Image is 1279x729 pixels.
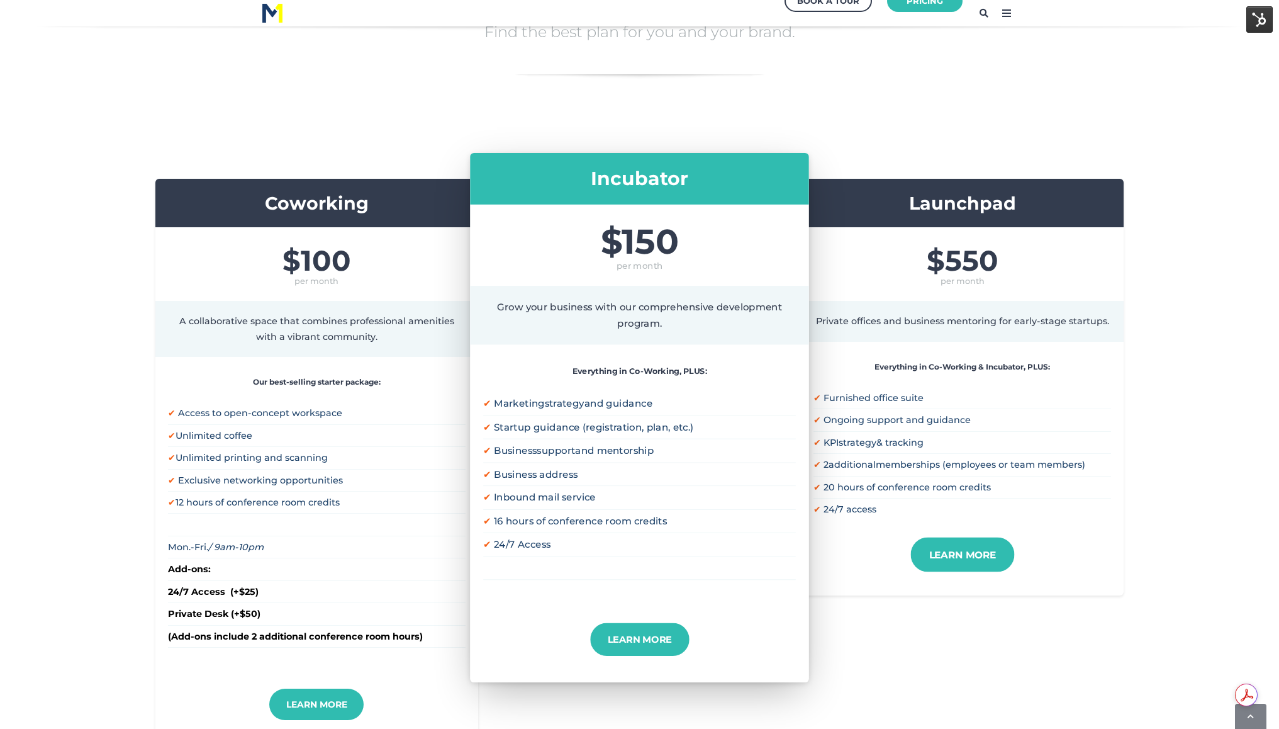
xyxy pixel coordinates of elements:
[497,301,782,329] span: Grow your business with our comprehensive development program.
[813,361,1111,373] p: Everything in Co-Working & Incubator, PLUS:
[813,191,1111,215] h3: Launchpad
[178,475,343,486] span: Exclusive networking opportunities
[168,475,176,486] span: ✔
[253,377,381,387] strong: Our best-selling starter package:
[208,541,264,553] em: / 9am-10pm
[545,398,584,410] span: strategy
[168,274,466,288] span: per month
[824,504,876,515] span: 24/7 access
[824,459,1085,470] span: 2 memberships (employees or team members)
[269,689,364,720] a: Learn More
[839,437,876,448] span: strategy
[483,444,491,456] span: ✔
[176,497,340,508] span: 12 hours of conference room credits
[407,25,873,40] p: Find the best plan for you and your brand.
[824,392,924,404] span: Furnished office suite
[494,468,578,480] span: Business address
[483,468,491,480] span: ✔
[168,452,176,463] span: ✔
[494,538,550,550] span: 24/7 Access
[168,430,176,441] span: ✔
[829,459,876,470] span: additional
[262,4,282,23] img: M1 Logo - Blue Letters - for Light Backgrounds-2
[813,459,821,470] span: ✔
[483,515,491,527] span: ✔
[494,515,667,527] span: 16 hours of conference room credits
[168,246,466,274] span: $100
[813,482,821,493] span: ✔
[168,563,211,575] strong: Add-ons:
[483,538,491,550] span: ✔
[910,538,1014,572] a: Learn More
[176,430,252,441] span: Unlimited coffee
[483,224,796,259] span: $150
[168,586,259,597] strong: 24/7 Access (+$25)
[590,623,690,656] a: Learn More
[813,414,821,426] span: ✔
[168,541,264,553] span: Mon.-Fri.
[813,437,821,448] span: ✔
[813,392,821,404] span: ✔
[813,246,1111,274] span: $550
[1246,6,1273,33] img: HubSpot Tools Menu Toggle
[179,315,454,342] span: A collaborative space that combines professional amenities with a vibrant community.
[824,482,991,493] span: 20 hours of conference room credits
[168,191,466,215] h3: Coworking
[813,504,821,515] span: ✔
[168,497,176,508] span: ✔
[168,631,423,642] strong: (Add-ons include 2 additional conference room hours)
[483,421,491,433] span: ✔
[483,492,491,504] span: ✔
[176,452,328,463] span: Unlimited printing and scanning
[813,274,1111,288] span: per month
[168,608,260,619] strong: Private Desk (+$50)
[483,398,491,410] span: ✔
[816,315,1109,327] span: Private offices and business mentoring for early-stage startups.
[824,437,924,448] span: KPI & tracking
[178,407,342,419] span: Access to open-concept workspace
[483,166,796,191] h3: Incubator
[168,407,176,419] span: ✔
[494,492,596,504] span: Inbound mail service
[494,398,652,410] span: Marketing and guidance
[494,421,693,433] span: Startup guidance (registration, plan, etc.)
[483,364,796,378] p: Everything in Co-Working, PLUS:
[824,414,971,426] span: Ongoing support and guidance
[483,258,796,273] span: per month
[537,444,575,456] span: support
[494,444,654,456] span: Business and mentorship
